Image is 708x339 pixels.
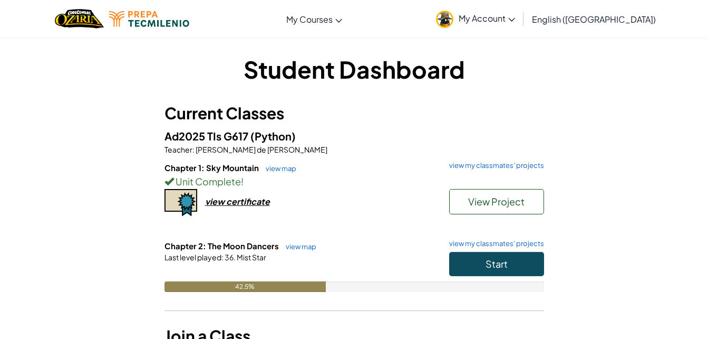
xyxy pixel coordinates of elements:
[260,164,296,173] a: view map
[164,189,197,216] img: certificate-icon.png
[241,175,244,187] span: !
[164,252,221,262] span: Last level played
[205,196,270,207] div: view certificate
[281,5,347,33] a: My Courses
[459,13,515,24] span: My Account
[444,240,544,247] a: view my classmates' projects
[164,145,192,154] span: Teacher
[449,252,544,276] button: Start
[236,252,266,262] span: Mist Star
[449,189,544,214] button: View Project
[164,129,250,143] span: Ad2025 TIs G617
[468,195,525,208] span: View Project
[486,258,508,270] span: Start
[224,252,236,262] span: 36.
[195,145,327,154] span: [PERSON_NAME] de [PERSON_NAME]
[250,129,296,143] span: (Python)
[436,11,453,28] img: avatar
[221,252,224,262] span: :
[164,53,544,86] h1: Student Dashboard
[164,281,326,292] div: 42.5%
[532,14,656,25] span: English ([GEOGRAPHIC_DATA])
[109,11,189,27] img: Tecmilenio logo
[280,242,316,251] a: view map
[444,162,544,169] a: view my classmates' projects
[164,101,544,125] h3: Current Classes
[174,175,241,187] span: Unit Complete
[431,2,520,35] a: My Account
[286,14,333,25] span: My Courses
[55,8,104,30] img: Home
[164,163,260,173] span: Chapter 1: Sky Mountain
[527,5,661,33] a: English ([GEOGRAPHIC_DATA])
[192,145,195,154] span: :
[164,196,270,207] a: view certificate
[164,241,280,251] span: Chapter 2: The Moon Dancers
[55,8,104,30] a: Ozaria by CodeCombat logo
